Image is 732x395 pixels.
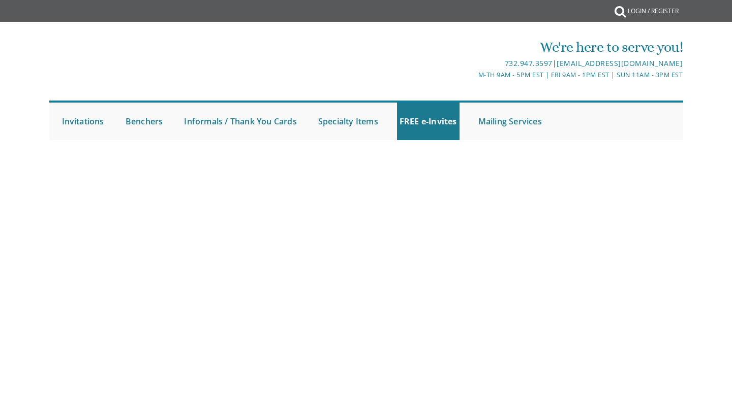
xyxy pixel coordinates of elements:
div: | [261,57,683,70]
a: Benchers [123,103,166,140]
a: Specialty Items [316,103,381,140]
a: Mailing Services [476,103,544,140]
a: [EMAIL_ADDRESS][DOMAIN_NAME] [557,58,683,68]
a: 732.947.3597 [505,58,553,68]
div: M-Th 9am - 5pm EST | Fri 9am - 1pm EST | Sun 11am - 3pm EST [261,70,683,80]
a: FREE e-Invites [397,103,460,140]
a: Informals / Thank You Cards [181,103,299,140]
a: Invitations [59,103,107,140]
div: We're here to serve you! [261,37,683,57]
